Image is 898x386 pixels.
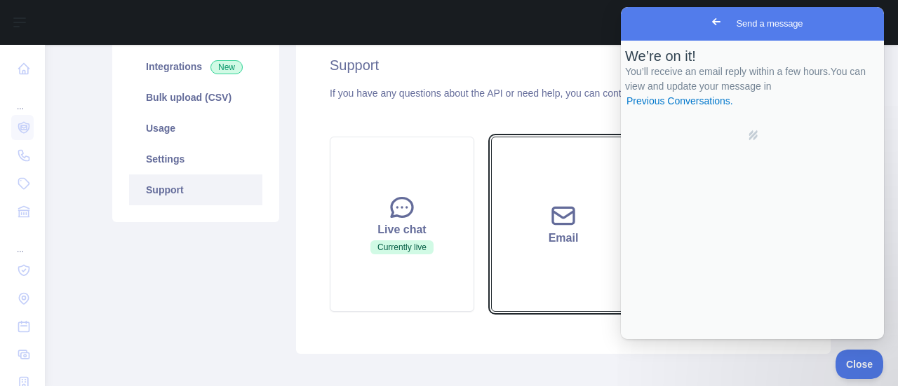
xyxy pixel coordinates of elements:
span: Currently live [370,240,434,254]
span: New [210,60,243,74]
iframe: Help Scout Beacon - Close [836,350,884,379]
button: Live chatCurrently live [330,137,474,312]
div: Email [509,230,618,247]
div: Live chat [347,221,457,238]
div: If you have any questions about the API or need help, you can contact us below. [330,86,797,100]
a: Integrations New [129,51,262,82]
div: ... [11,84,34,112]
h2: Support [330,55,797,75]
iframe: Help Scout Beacon - Live Chat, Contact Form, and Knowledge Base [621,7,884,339]
a: Settings [129,144,262,174]
a: Support [129,174,262,205]
a: Bulk upload (CSV) [129,82,262,113]
div: ... [11,227,34,255]
a: Usage [129,113,262,144]
button: Email [491,137,636,312]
